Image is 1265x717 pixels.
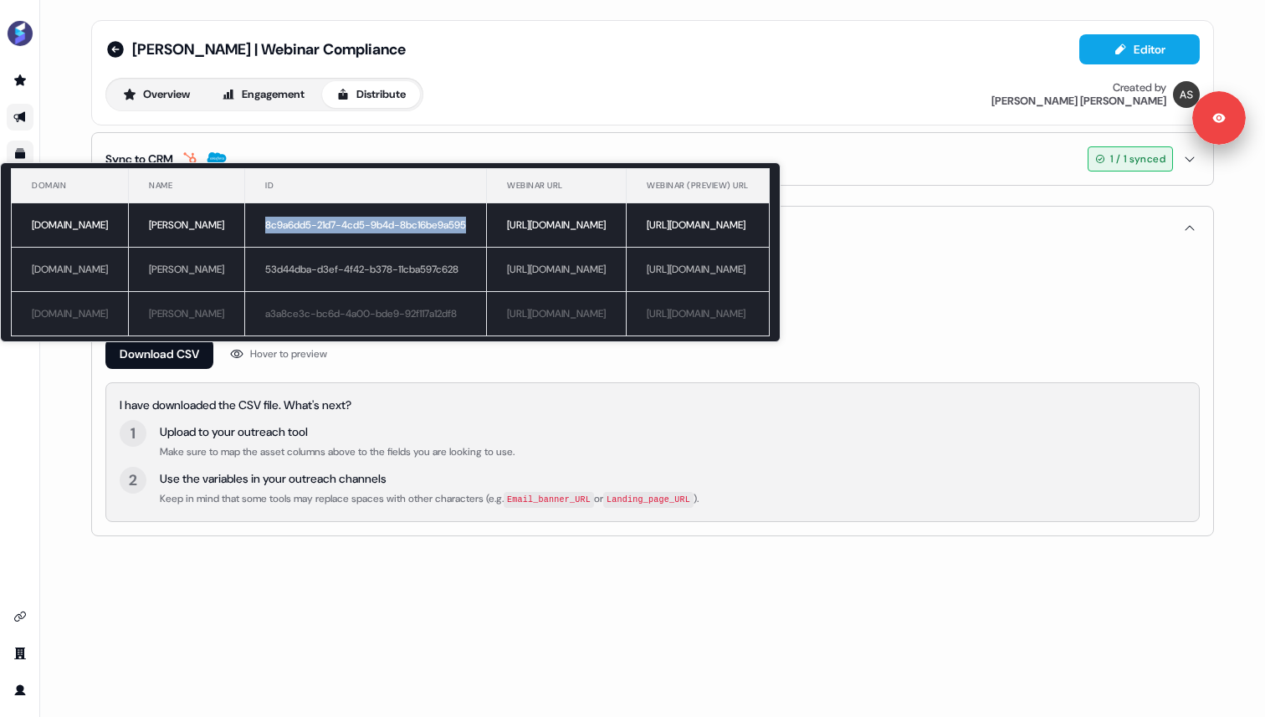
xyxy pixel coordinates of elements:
[105,151,173,167] div: Sync to CRM
[1110,151,1165,167] span: 1 / 1 synced
[7,677,33,704] a: Go to profile
[160,423,515,440] div: Upload to your outreach tool
[132,39,406,59] span: [PERSON_NAME] | Webinar Compliance
[105,250,1200,535] div: Export to CSV
[627,292,770,336] td: [URL][DOMAIN_NAME]
[131,423,136,443] div: 1
[487,248,627,292] td: [URL][DOMAIN_NAME]
[7,104,33,131] a: Go to outbound experience
[109,81,204,108] button: Overview
[991,95,1166,108] div: [PERSON_NAME] [PERSON_NAME]
[1113,81,1166,95] div: Created by
[105,133,1200,185] button: Sync to CRM1 / 1 synced
[12,248,129,292] td: [DOMAIN_NAME]
[1079,34,1200,64] button: Editor
[207,81,319,108] button: Engagement
[1079,43,1200,60] a: Editor
[7,640,33,667] a: Go to team
[105,339,213,369] button: Download CSV
[129,292,245,336] td: [PERSON_NAME]
[7,603,33,630] a: Go to integrations
[7,67,33,94] a: Go to prospects
[129,248,245,292] td: [PERSON_NAME]
[487,292,627,336] td: [URL][DOMAIN_NAME]
[504,492,594,508] code: Email_banner_URL
[160,490,699,508] div: Keep in mind that some tools may replace spaces with other characters (e.g. or ).
[245,248,487,292] td: 53d44dba-d3ef-4f42-b378-11cba597c628
[160,470,699,487] div: Use the variables in your outreach channels
[7,141,33,167] a: Go to templates
[245,292,487,336] td: a3a8ce3c-bc6d-4a00-bde9-92f117a12df8
[250,346,327,362] div: Hover to preview
[129,470,137,490] div: 2
[120,397,1186,413] div: I have downloaded the CSV file. What's next?
[603,492,694,508] code: Landing_page_URL
[160,443,515,460] div: Make sure to map the asset columns above to the fields you are looking to use.
[322,81,420,108] button: Distribute
[627,248,770,292] td: [URL][DOMAIN_NAME]
[12,292,129,336] td: [DOMAIN_NAME]
[1173,81,1200,108] img: Antoni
